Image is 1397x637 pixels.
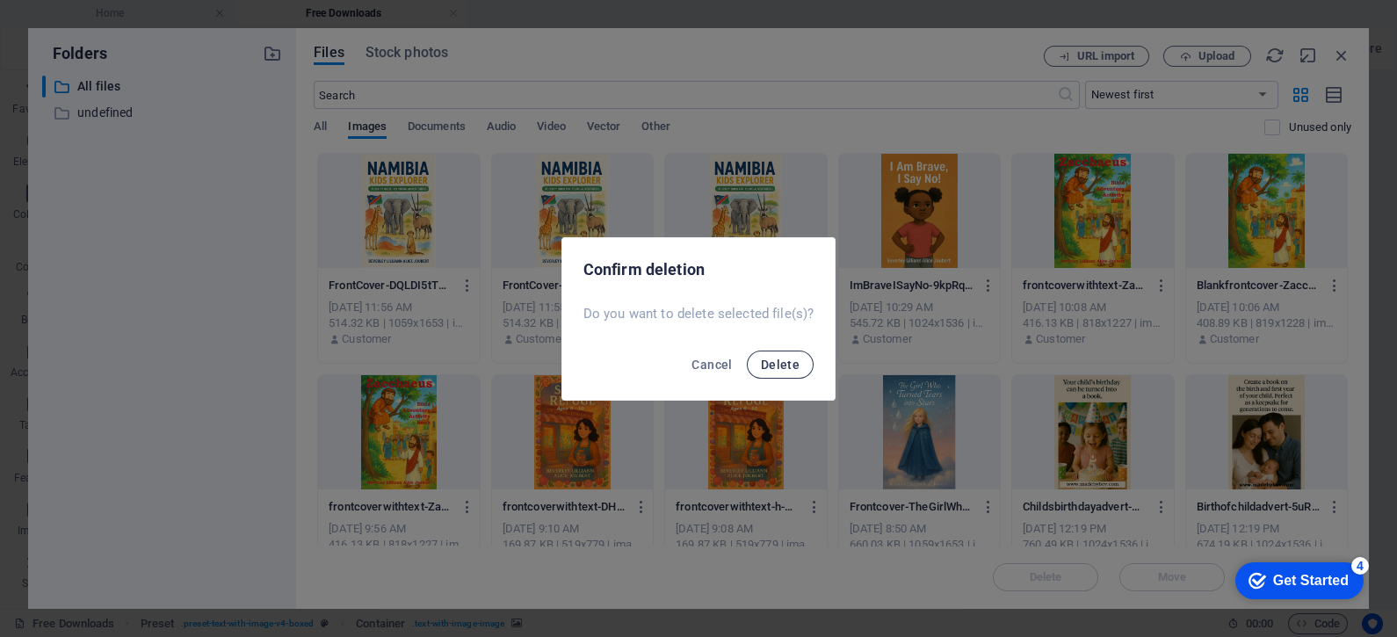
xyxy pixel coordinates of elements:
[583,259,814,280] h2: Confirm deletion
[126,4,143,21] div: 4
[684,351,739,379] button: Cancel
[761,358,800,372] span: Delete
[10,9,138,46] div: Get Started 4 items remaining, 20% complete
[747,351,814,379] button: Delete
[47,19,123,35] div: Get Started
[583,305,814,322] p: Do you want to delete selected file(s)?
[691,358,732,372] span: Cancel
